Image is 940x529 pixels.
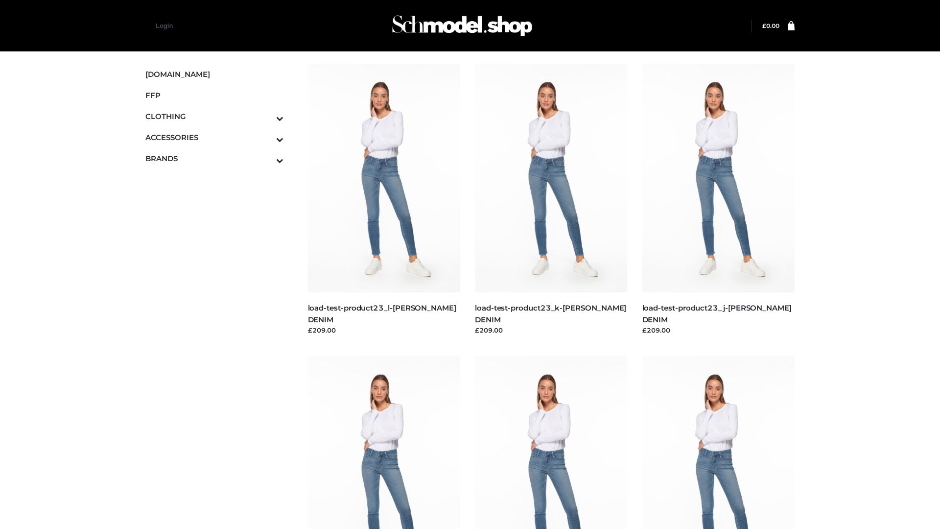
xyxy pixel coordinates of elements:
button: Toggle Submenu [249,148,283,169]
a: load-test-product23_j-[PERSON_NAME] DENIM [642,303,792,324]
a: load-test-product23_k-[PERSON_NAME] DENIM [475,303,626,324]
bdi: 0.00 [762,22,779,29]
span: CLOTHING [145,111,283,122]
a: FFP [145,85,283,106]
a: load-test-product23_l-[PERSON_NAME] DENIM [308,303,456,324]
a: Login [156,22,173,29]
span: BRANDS [145,153,283,164]
a: BRANDSToggle Submenu [145,148,283,169]
img: Schmodel Admin 964 [389,6,536,45]
div: £209.00 [642,325,795,335]
span: FFP [145,90,283,101]
a: [DOMAIN_NAME] [145,64,283,85]
a: £0.00 [762,22,779,29]
button: Toggle Submenu [249,127,283,148]
span: £ [762,22,766,29]
button: Toggle Submenu [249,106,283,127]
span: ACCESSORIES [145,132,283,143]
div: £209.00 [308,325,461,335]
a: CLOTHINGToggle Submenu [145,106,283,127]
a: ACCESSORIESToggle Submenu [145,127,283,148]
span: [DOMAIN_NAME] [145,69,283,80]
div: £209.00 [475,325,628,335]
